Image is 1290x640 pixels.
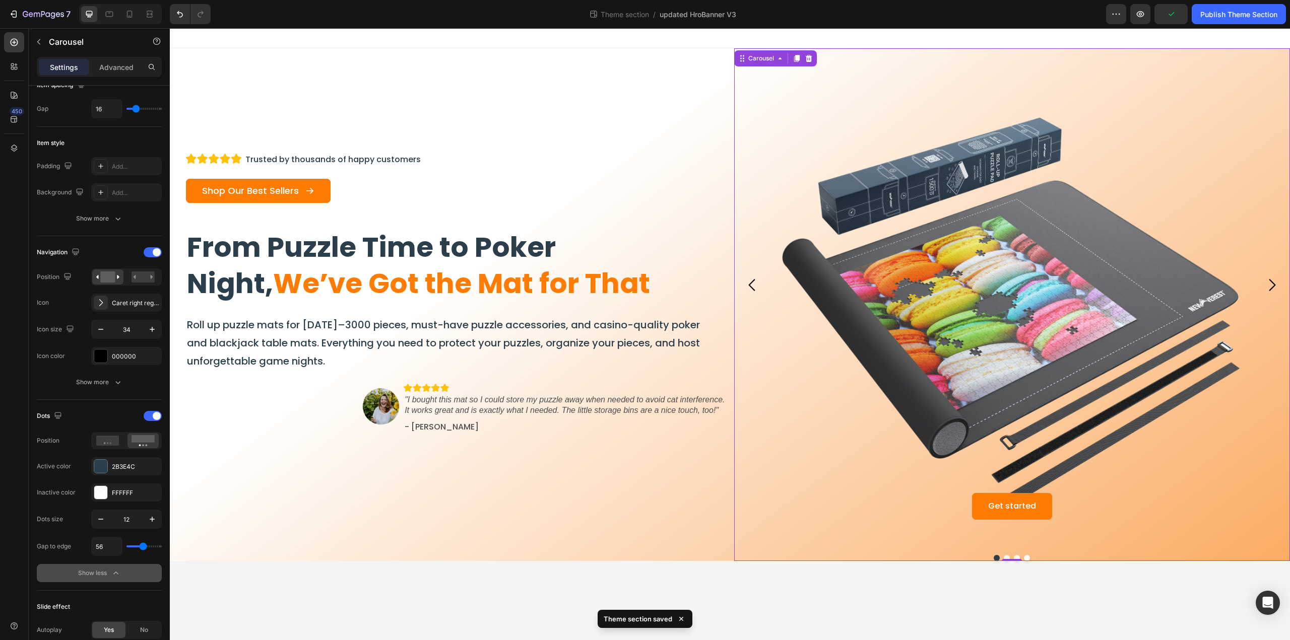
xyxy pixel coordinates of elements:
button: Dot [844,527,850,533]
img: website_grey.svg [16,26,24,34]
div: Dots size [37,515,63,524]
input: Auto [92,537,122,555]
div: Publish Theme Section [1200,9,1277,20]
div: Caret right regular [112,299,159,308]
button: Dot [834,527,840,533]
span: No [140,625,148,634]
div: Icon size [37,323,76,336]
div: Item style [37,138,64,148]
button: 7 [4,4,75,24]
div: Add... [112,162,159,171]
p: 7 [66,8,71,20]
button: Carousel Back Arrow [566,240,599,273]
span: Yes [104,625,114,634]
button: Dot [854,527,860,533]
div: 000000 [112,352,159,361]
img: tab_keywords_by_traffic_grey.svg [100,58,108,66]
div: Show more [76,214,123,224]
input: Auto [92,100,122,118]
div: Show less [78,568,121,578]
p: Theme section saved [604,614,672,624]
div: Gap to edge [37,542,71,551]
div: Icon color [37,351,65,361]
p: Settings [50,62,78,73]
div: Position [37,270,74,284]
div: Icon [37,298,49,307]
button: Show more [37,209,162,228]
div: v 4.0.25 [28,16,49,24]
img: gempages_572516426103981280-187af8f9-214c-4670-b098-9ce9582b5f77.png [234,355,279,364]
div: Add... [112,188,159,197]
button: Publish Theme Section [1192,4,1286,24]
div: Background Image [606,20,1079,493]
div: Show more [76,377,123,387]
div: 450 [10,107,24,115]
button: Dot [824,527,830,533]
div: Autoplay [37,625,62,634]
button: Show less [37,564,162,582]
div: Domain Overview [38,59,90,66]
div: Domain: [DOMAIN_NAME] [26,26,111,34]
div: Padding [37,160,74,173]
img: tab_domain_overview_orange.svg [27,58,35,66]
button: Show more [37,373,162,391]
img: gempages_572516426103981280-ffc88641-6539-4067-9bee-0c4eac61e4a7.png [188,355,234,401]
span: updated HroBanner V3 [660,9,736,20]
div: Slide effect [37,602,70,611]
div: 2B3E4C [112,462,159,471]
div: Active color [37,462,71,471]
div: Gap [37,104,48,113]
img: logo_orange.svg [16,16,24,24]
div: Get started [818,471,866,485]
div: FFFFFF [112,488,159,497]
div: Position [37,436,59,445]
span: Theme section [599,9,651,20]
p: It works great and is exactly what I needed. The little storage bins are a nice touch, too!" [235,377,555,388]
div: Inactive color [37,488,76,497]
div: Dots [37,409,64,423]
p: Advanced [99,62,134,73]
div: Background [37,186,86,199]
p: - [PERSON_NAME] [235,392,555,406]
div: Carousel [576,26,606,35]
div: Keywords by Traffic [111,59,170,66]
p: "I bought this mat so I could store my puzzle away when needed to avoid cat interference. [235,367,555,377]
span: / [653,9,656,20]
div: Undo/Redo [170,4,211,24]
div: Navigation [37,246,82,259]
button: Carousel Next Arrow [1085,240,1119,273]
iframe: Design area [170,28,1290,640]
div: Open Intercom Messenger [1256,591,1280,615]
p: Carousel [49,36,135,48]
